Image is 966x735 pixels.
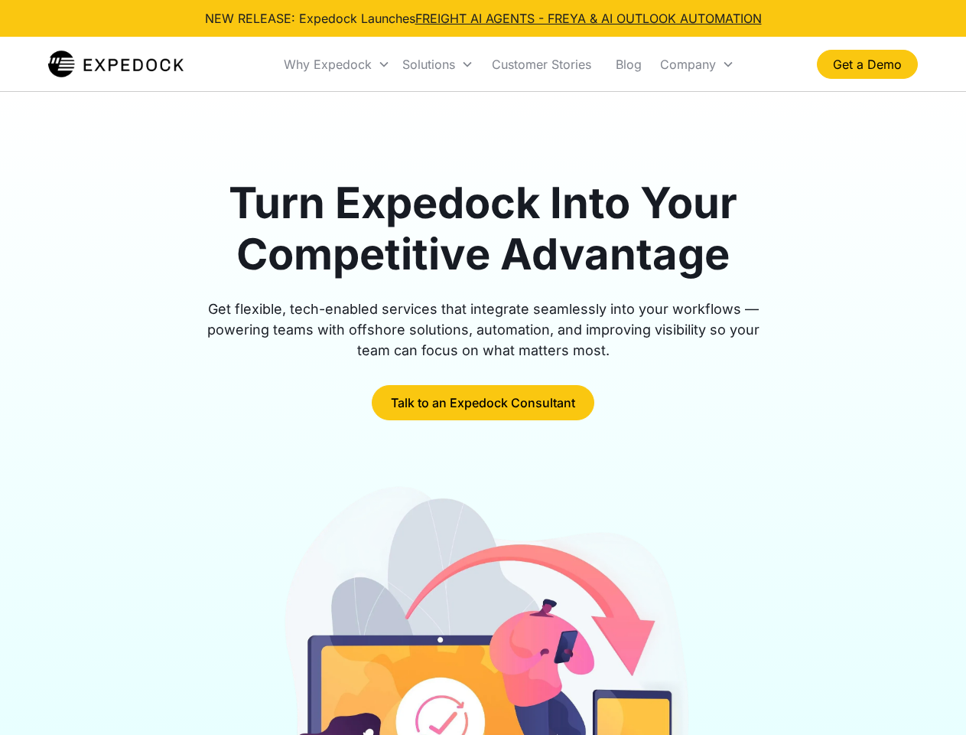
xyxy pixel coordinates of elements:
[190,299,777,361] div: Get flexible, tech-enabled services that integrate seamlessly into your workflows — powering team...
[190,178,777,280] h1: Turn Expedock Into Your Competitive Advantage
[603,38,654,90] a: Blog
[402,57,455,72] div: Solutions
[284,57,372,72] div: Why Expedock
[372,385,594,420] a: Talk to an Expedock Consultant
[205,9,762,28] div: NEW RELEASE: Expedock Launches
[396,38,480,90] div: Solutions
[817,50,918,79] a: Get a Demo
[654,38,740,90] div: Company
[415,11,762,26] a: FREIGHT AI AGENTS - FREYA & AI OUTLOOK AUTOMATION
[480,38,603,90] a: Customer Stories
[48,49,184,80] img: Expedock Logo
[48,49,184,80] a: home
[890,661,966,735] iframe: Chat Widget
[660,57,716,72] div: Company
[278,38,396,90] div: Why Expedock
